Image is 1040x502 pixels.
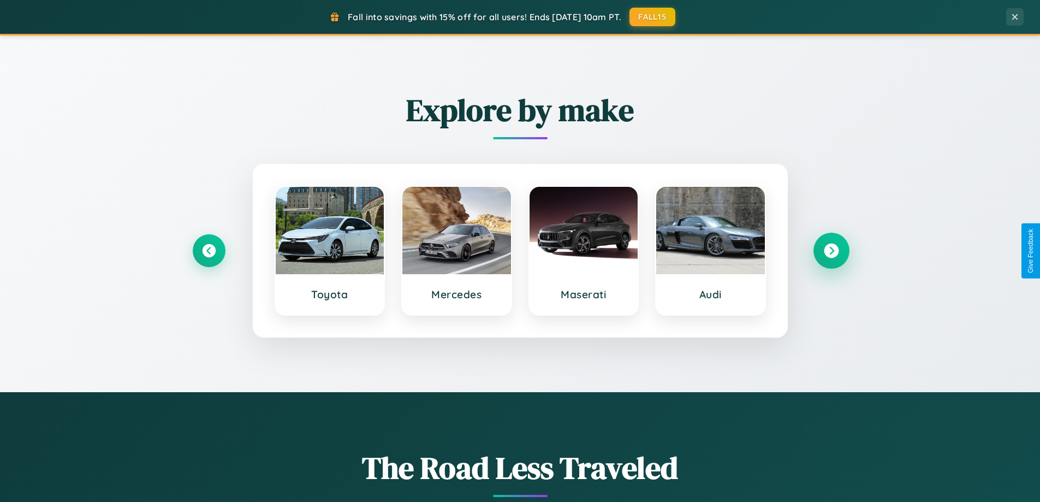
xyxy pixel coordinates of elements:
[667,288,754,301] h3: Audi
[413,288,500,301] h3: Mercedes
[629,8,675,26] button: FALL15
[193,447,848,489] h1: The Road Less Traveled
[540,288,627,301] h3: Maserati
[287,288,373,301] h3: Toyota
[1027,229,1035,273] div: Give Feedback
[193,89,848,131] h2: Explore by make
[348,11,621,22] span: Fall into savings with 15% off for all users! Ends [DATE] 10am PT.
